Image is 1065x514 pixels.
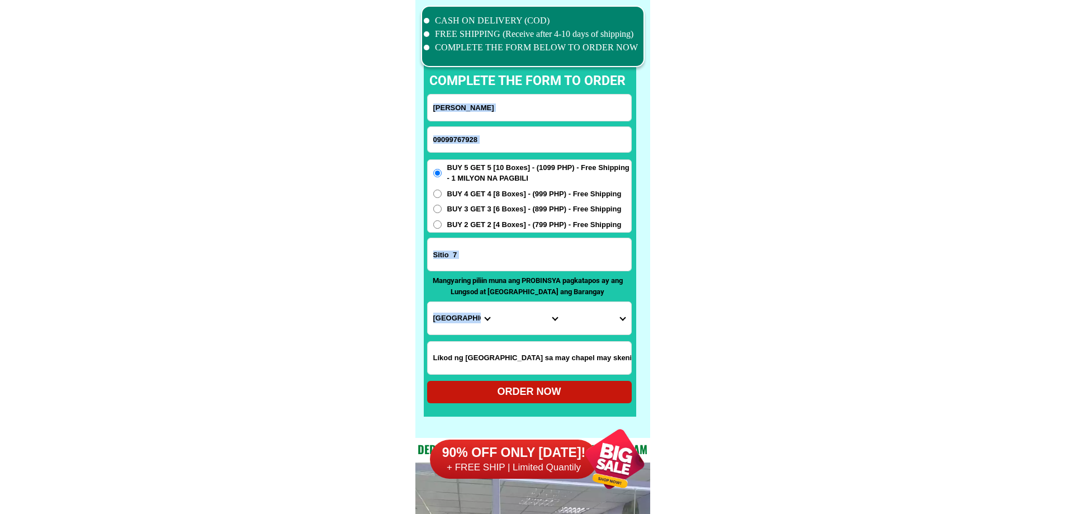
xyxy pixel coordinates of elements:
[427,384,632,399] div: ORDER NOW
[430,461,598,474] h6: + FREE SHIP | Limited Quantily
[433,205,442,213] input: BUY 3 GET 3 [6 Boxes] - (899 PHP) - Free Shipping
[428,238,631,271] input: Input address
[428,127,631,152] input: Input phone_number
[433,220,442,229] input: BUY 2 GET 2 [4 Boxes] - (799 PHP) - Free Shipping
[428,342,631,374] input: Input LANDMARKOFLOCATION
[428,302,495,334] select: Select province
[430,445,598,461] h6: 90% OFF ONLY [DATE]!
[447,162,631,184] span: BUY 5 GET 5 [10 Boxes] - (1099 PHP) - Free Shipping - 1 MILYON NA PAGBILI
[427,275,628,297] p: Mangyaring piliin muna ang PROBINSYA pagkatapos ay ang Lungsod at [GEOGRAPHIC_DATA] ang Barangay
[563,302,631,334] select: Select commune
[433,169,442,177] input: BUY 5 GET 5 [10 Boxes] - (1099 PHP) - Free Shipping - 1 MILYON NA PAGBILI
[447,204,622,215] span: BUY 3 GET 3 [6 Boxes] - (899 PHP) - Free Shipping
[424,27,638,41] li: FREE SHIPPING (Receive after 4-10 days of shipping)
[433,190,442,198] input: BUY 4 GET 4 [8 Boxes] - (999 PHP) - Free Shipping
[428,95,631,121] input: Input full_name
[447,219,622,230] span: BUY 2 GET 2 [4 Boxes] - (799 PHP) - Free Shipping
[495,302,563,334] select: Select district
[447,188,622,200] span: BUY 4 GET 4 [8 Boxes] - (999 PHP) - Free Shipping
[415,441,650,458] h2: Dedicated and professional consulting team
[424,41,638,54] li: COMPLETE THE FORM BELOW TO ORDER NOW
[418,72,637,91] p: complete the form to order
[424,14,638,27] li: CASH ON DELIVERY (COD)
